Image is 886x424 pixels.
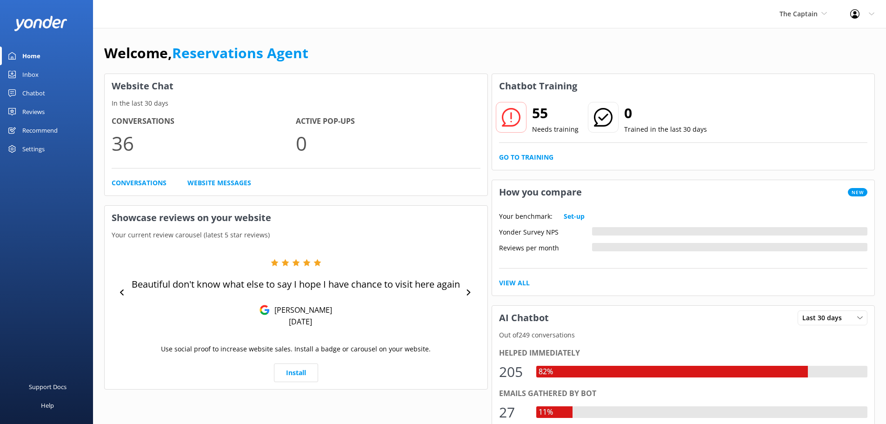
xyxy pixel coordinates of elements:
div: Help [41,396,54,415]
div: Settings [22,140,45,158]
a: Go to Training [499,152,553,162]
div: Inbox [22,65,39,84]
div: Recommend [22,121,58,140]
p: In the last 30 days [105,98,487,108]
h4: Active Pop-ups [296,115,480,128]
img: Google Reviews [260,305,270,315]
div: 82% [536,366,555,378]
div: Reviews [22,102,45,121]
p: [PERSON_NAME] [270,305,332,315]
h3: Website Chat [105,74,487,98]
p: Use social proof to increase website sales. Install a badge or carousel on your website. [161,344,431,354]
p: Your benchmark: [499,211,553,222]
a: Set-up [564,211,585,222]
h2: 55 [532,102,579,124]
span: Last 30 days [802,313,847,323]
h3: AI Chatbot [492,306,556,330]
div: Chatbot [22,84,45,102]
h2: 0 [624,102,707,124]
div: Reviews per month [499,243,592,251]
a: Install [274,363,318,382]
div: Helped immediately [499,347,868,359]
a: View All [499,278,530,288]
div: Yonder Survey NPS [499,227,592,236]
p: Trained in the last 30 days [624,124,707,135]
div: Home [22,47,40,65]
div: Support Docs [29,377,67,396]
div: 205 [499,361,527,383]
a: Reservations Agent [172,43,308,62]
p: Your current review carousel (latest 5 star reviews) [105,230,487,240]
div: 27 [499,401,527,424]
h1: Welcome, [104,42,308,64]
div: 11% [536,406,555,418]
p: [DATE] [289,316,312,327]
h3: Chatbot Training [492,74,584,98]
span: New [848,188,867,196]
a: Conversations [112,178,167,188]
p: 0 [296,128,480,159]
img: yonder-white-logo.png [14,16,67,31]
p: Beautiful don't know what else to say I hope I have chance to visit here again [132,278,460,291]
p: 36 [112,128,296,159]
h3: Showcase reviews on your website [105,206,487,230]
span: The Captain [779,9,818,18]
h4: Conversations [112,115,296,128]
h3: How you compare [492,180,589,204]
p: Out of 249 conversations [492,330,875,340]
p: Needs training [532,124,579,135]
div: Emails gathered by bot [499,388,868,400]
a: Website Messages [187,178,251,188]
